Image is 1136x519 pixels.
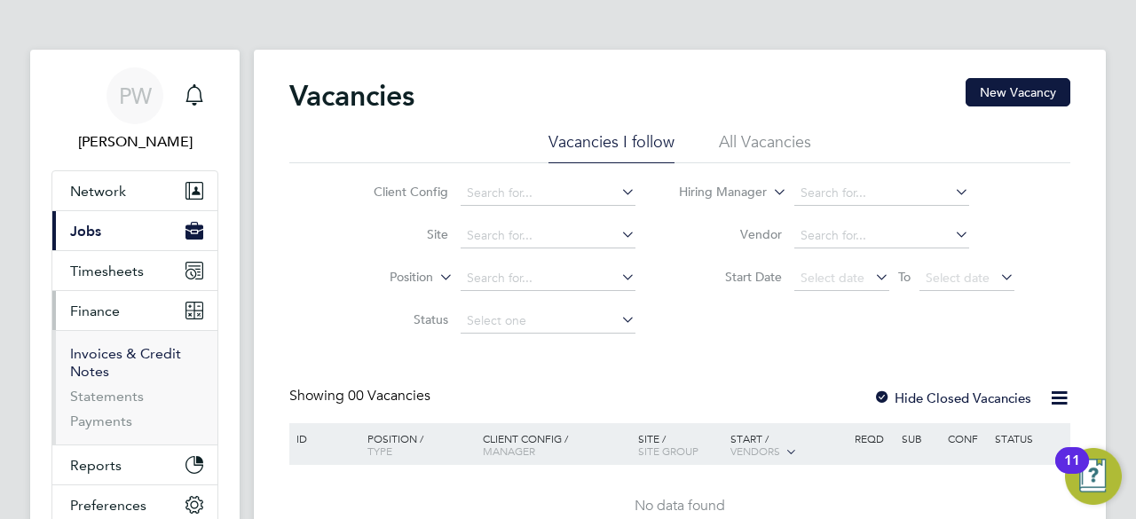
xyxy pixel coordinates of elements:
a: Invoices & Credit Notes [70,345,181,380]
button: Jobs [52,211,217,250]
div: Sub [897,423,943,453]
label: Position [331,269,433,287]
label: Site [346,226,448,242]
div: Client Config / [478,423,634,466]
span: Reports [70,457,122,474]
input: Search for... [461,224,635,248]
li: Vacancies I follow [548,131,674,163]
div: No data found [292,497,1068,515]
div: Site / [634,423,727,466]
a: Statements [70,388,144,405]
button: New Vacancy [966,78,1070,106]
div: Position / [354,423,478,466]
div: ID [292,423,354,453]
span: Site Group [638,444,698,458]
span: Peter Whilte [51,131,218,153]
input: Search for... [461,181,635,206]
h2: Vacancies [289,78,414,114]
div: Status [990,423,1068,453]
button: Open Resource Center, 11 new notifications [1065,448,1122,505]
button: Reports [52,445,217,484]
span: Select date [926,270,990,286]
label: Hiring Manager [665,184,767,201]
input: Search for... [794,224,969,248]
label: Hide Closed Vacancies [873,389,1031,406]
div: Showing [289,387,434,405]
label: Status [346,311,448,327]
span: PW [119,84,152,107]
a: PW[PERSON_NAME] [51,67,218,153]
span: Preferences [70,497,146,514]
input: Search for... [461,266,635,291]
span: Manager [483,444,535,458]
a: Payments [70,413,132,429]
span: Timesheets [70,263,144,279]
label: Vendor [680,226,782,242]
span: Type [367,444,392,458]
button: Timesheets [52,251,217,290]
input: Search for... [794,181,969,206]
div: Start / [726,423,850,468]
button: Finance [52,291,217,330]
span: Vendors [730,444,780,458]
input: Select one [461,309,635,334]
label: Start Date [680,269,782,285]
div: Reqd [850,423,896,453]
div: Finance [52,330,217,444]
div: 11 [1064,460,1080,484]
span: Finance [70,303,120,319]
span: To [893,265,916,288]
div: Conf [943,423,990,453]
label: Client Config [346,184,448,200]
li: All Vacancies [719,131,811,163]
span: Jobs [70,223,101,240]
span: Network [70,183,126,200]
button: Network [52,171,217,210]
span: 00 Vacancies [348,387,430,405]
span: Select date [801,270,864,286]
